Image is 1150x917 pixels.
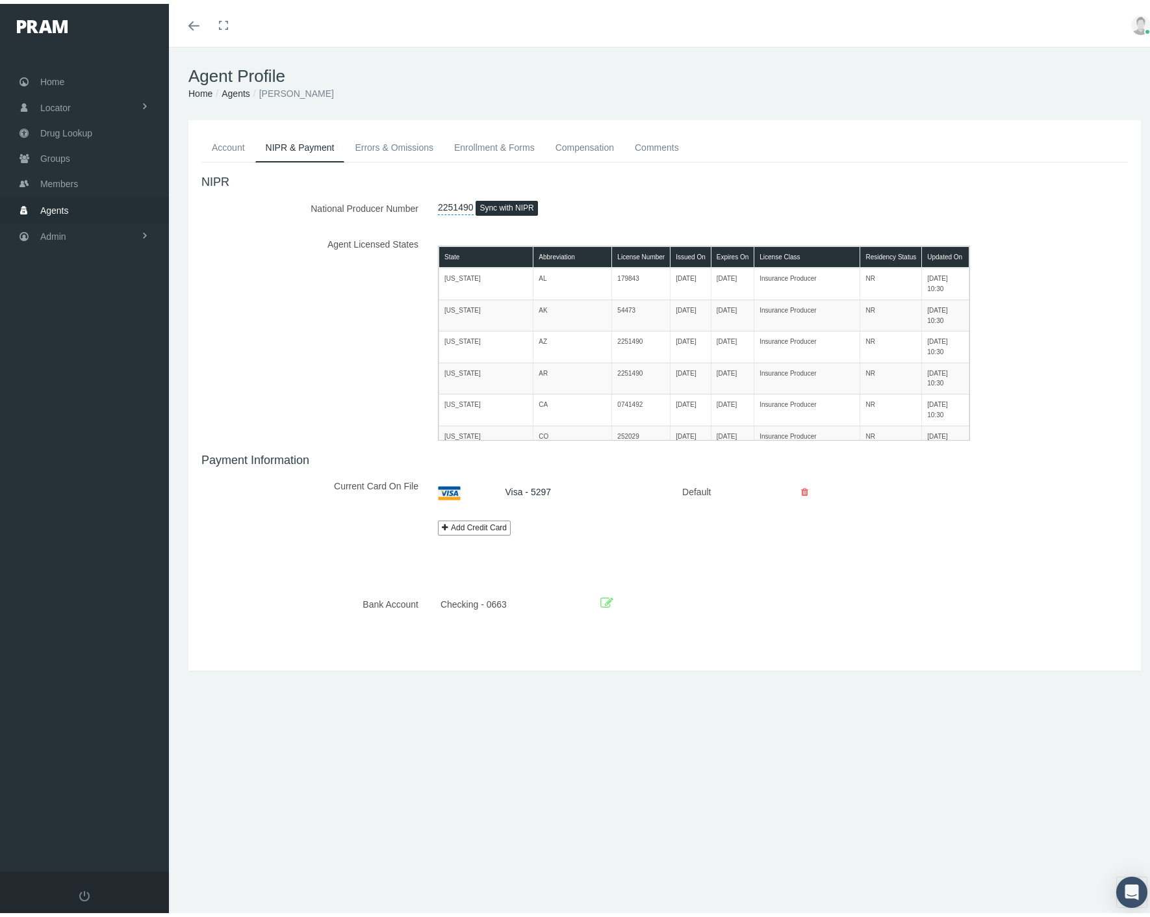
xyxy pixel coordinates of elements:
span: Locator [40,92,71,116]
td: 0741492 [612,391,671,422]
td: CA [533,391,612,422]
div: Open Intercom Messenger [1116,873,1147,904]
label: Checking - 0663 [431,593,589,608]
td: Insurance Producer [754,296,860,327]
td: [DATE] [711,328,754,359]
td: [DATE] 10:30 [922,328,969,359]
td: [DATE] 10:30 [922,391,969,422]
td: AK [533,296,612,327]
label: Agent Licensed States [192,229,428,437]
td: [US_STATE] [439,359,533,390]
th: Updated On [922,242,969,264]
td: 54473 [612,296,671,327]
td: [US_STATE] [439,328,533,359]
td: NR [860,422,922,453]
th: License Number [612,242,671,264]
td: [DATE] 10:30 [922,264,969,296]
td: [DATE] [711,422,754,453]
td: [DATE] 10:30 [922,359,969,390]
th: Issued On [671,242,711,264]
a: 2251490 [438,193,474,211]
a: Account [201,129,255,158]
span: Admin [40,220,66,245]
div: Default [668,477,726,500]
td: [US_STATE] [439,422,533,453]
td: [DATE] 10:30 [922,422,969,453]
td: AL [533,264,612,296]
td: [DATE] [671,296,711,327]
a: Visa - 5297 [505,483,552,493]
span: Groups [40,142,70,167]
td: Insurance Producer [754,422,860,453]
td: Insurance Producer [754,264,860,296]
span: Drug Lookup [40,117,92,142]
td: [US_STATE] [439,391,533,422]
td: Insurance Producer [754,391,860,422]
td: [DATE] [671,391,711,422]
a: NIPR & Payment [255,129,345,159]
td: AZ [533,328,612,359]
th: State [439,242,533,264]
td: NR [860,296,922,327]
td: 252029 [612,422,671,453]
td: Insurance Producer [754,359,860,390]
img: PRAM_20_x_78.png [17,16,68,29]
td: Insurance Producer [754,328,860,359]
a: Add Credit Card [438,517,511,532]
label: Current Card On File [192,471,428,503]
a: Compensation [545,129,624,158]
h4: NIPR [201,172,1128,186]
h4: Payment Information [201,450,1128,464]
td: [DATE] [711,264,754,296]
img: visa.png [438,482,461,497]
a: Enrollment & Forms [444,129,545,158]
td: NR [860,391,922,422]
td: NR [860,264,922,296]
th: Residency Status [860,242,922,264]
span: Home [40,66,64,90]
td: [DATE] [671,264,711,296]
td: [DATE] [671,359,711,390]
td: CO [533,422,612,453]
td: NR [860,359,922,390]
td: AR [533,359,612,390]
td: [US_STATE] [439,296,533,327]
a: Errors & Omissions [344,129,444,158]
h1: Agent Profile [188,62,1141,83]
th: Expires On [711,242,754,264]
td: [DATE] [671,422,711,453]
td: [DATE] [711,296,754,327]
td: 179843 [612,264,671,296]
span: Agents [40,194,69,219]
td: NR [860,328,922,359]
td: 2251490 [612,359,671,390]
td: [DATE] [671,328,711,359]
td: [US_STATE] [439,264,533,296]
td: [DATE] 10:30 [922,296,969,327]
a: Agents [222,84,250,95]
button: Sync with NIPR [476,197,537,212]
label: National Producer Number [192,193,428,216]
td: 2251490 [612,328,671,359]
a: Home [188,84,212,95]
label: Bank Account [192,589,428,612]
td: [DATE] [711,359,754,390]
a: Comments [624,129,689,158]
a: Delete [791,483,818,493]
th: Abbreviation [533,242,612,264]
span: Members [40,168,78,192]
th: License Class [754,242,860,264]
li: [PERSON_NAME] [250,83,334,97]
td: [DATE] [711,391,754,422]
